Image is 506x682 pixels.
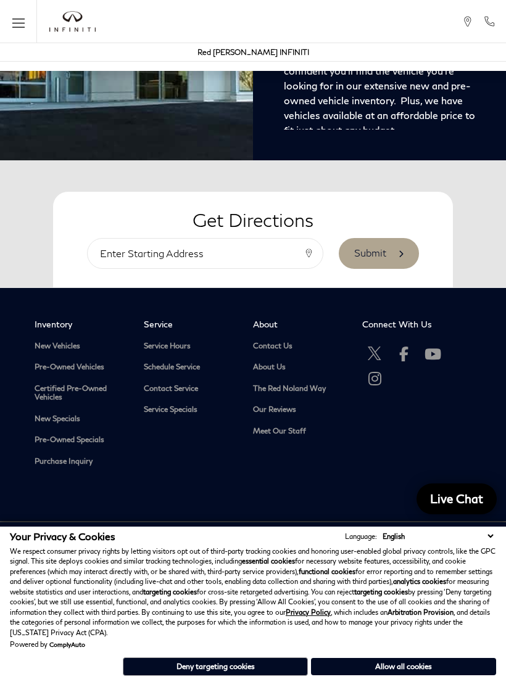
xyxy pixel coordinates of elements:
a: Open Facebook in a new window [391,342,416,366]
a: Open Instagram in a new window [362,366,387,391]
button: Allow all cookies [311,658,496,675]
a: Contact Service [144,384,234,393]
a: Contact Us [253,342,344,351]
form: Get directions to Red Noland INFINITI [72,238,434,269]
select: Language Select [379,531,496,541]
a: Service Specials [144,405,234,414]
span: Your Privacy & Cookies [10,530,115,542]
a: Red [PERSON_NAME] INFINITI [197,47,309,57]
a: Pre-Owned Specials [35,435,125,445]
a: Live Chat [417,483,497,514]
a: Privacy Policy [286,608,331,616]
a: Service Hours [144,342,234,351]
a: The Red Noland Way [253,384,344,393]
div: Language: [345,533,377,540]
span: Inventory [35,319,125,329]
span: About [253,319,344,329]
a: Purchase Inquiry [35,457,125,466]
strong: analytics cookies [393,577,446,585]
a: ComplyAuto [49,641,85,648]
button: Submit [339,238,419,269]
a: Certified Pre-Owned Vehicles [35,384,125,402]
a: infiniti [49,11,96,32]
span: Service [144,319,234,329]
a: Meet Our Staff [253,427,344,436]
a: Open Youtube-play in a new window [420,342,445,366]
strong: functional cookies [299,567,355,575]
strong: essential cookies [242,557,295,565]
h2: Get Directions [72,210,434,229]
img: INFINITI [49,11,96,32]
strong: targeting cookies [354,588,408,596]
strong: targeting cookies [143,588,197,596]
a: About Us [253,363,344,372]
a: New Specials [35,414,125,424]
a: Open Twitter in a new window [362,342,387,366]
span: Live Chat [424,491,489,506]
a: New Vehicles [35,342,125,351]
strong: Arbitration Provision [388,608,454,616]
a: Pre-Owned Vehicles [35,363,125,372]
div: Powered by [10,641,85,648]
a: Our Reviews [253,405,344,414]
span: Connect With Us [362,319,453,329]
a: Schedule Service [144,363,234,372]
input: Enter in a starting address, city, zip code or state [87,238,323,269]
p: We respect consumer privacy rights by letting visitors opt out of third-party tracking cookies an... [10,546,496,638]
button: Deny targeting cookies [123,657,308,676]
